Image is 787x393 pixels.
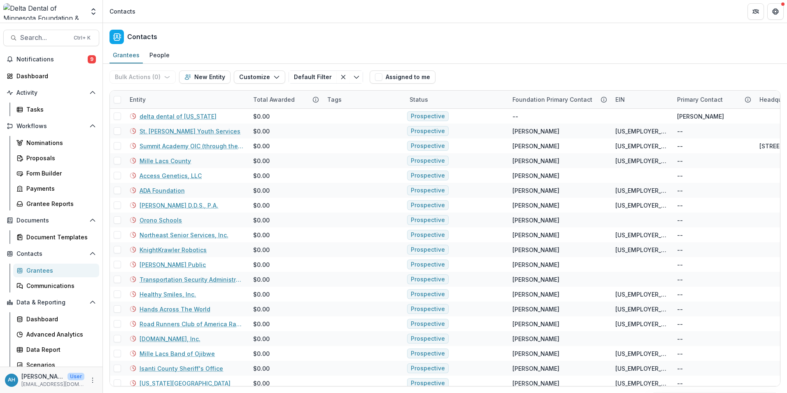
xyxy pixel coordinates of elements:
span: 9 [88,55,96,63]
a: St. [PERSON_NAME] Youth Services [140,127,240,136]
div: [US_EMPLOYER_IDENTIFICATION_NUMBER] [615,142,667,150]
div: -- [677,231,683,239]
span: Search... [20,34,69,42]
div: $0.00 [253,142,270,150]
div: [US_EMPLOYER_IDENTIFICATION_NUMBER] [615,349,667,358]
div: [US_EMPLOYER_IDENTIFICATION_NUMBER] [615,364,667,373]
div: [PERSON_NAME] [512,379,559,388]
button: More [88,375,98,385]
span: Prospective [411,320,445,327]
a: Grantee Reports [13,197,99,211]
button: Customize [234,70,285,84]
div: [PERSON_NAME] [512,171,559,180]
div: [PERSON_NAME] [512,246,559,254]
span: Prospective [411,335,445,342]
div: Tasks [26,105,93,114]
span: Prospective [411,380,445,387]
div: EIN [610,91,672,108]
div: [US_EMPLOYER_IDENTIFICATION_NUMBER] [615,379,667,388]
div: Primary Contact [672,91,754,108]
div: Advanced Analytics [26,330,93,339]
div: Data Report [26,345,93,354]
div: [PERSON_NAME] [512,201,559,210]
div: $0.00 [253,320,270,328]
button: New Entity [179,70,231,84]
div: [PERSON_NAME] [512,335,559,343]
div: Scenarios [26,360,93,369]
a: People [146,47,173,63]
div: Tags [322,91,405,108]
div: -- [677,305,683,313]
span: Prospective [411,232,445,239]
span: Prospective [411,291,445,298]
a: delta dental of [US_STATE] [140,112,217,121]
a: Northeast Senior Services, Inc. [140,231,228,239]
a: [DOMAIN_NAME], Inc. [140,335,200,343]
div: [PERSON_NAME] [512,127,559,136]
a: KnightKrawler Robotics [140,246,207,254]
div: $0.00 [253,364,270,373]
div: [PERSON_NAME] [512,349,559,358]
button: Bulk Actions (0) [109,70,176,84]
div: Status [405,91,508,108]
div: -- [677,171,683,180]
button: Open Data & Reporting [3,296,99,309]
div: $0.00 [253,335,270,343]
div: [PERSON_NAME] [512,275,559,284]
div: -- [677,379,683,388]
span: Prospective [411,113,445,120]
a: [PERSON_NAME] Public [140,260,206,269]
a: Nominations [13,136,99,150]
div: $0.00 [253,290,270,299]
button: Partners [747,3,764,20]
a: [US_STATE][GEOGRAPHIC_DATA] [140,379,231,388]
div: Tags [322,95,347,104]
button: Assigned to me [370,70,435,84]
div: Ctrl + K [72,33,92,42]
div: Form Builder [26,169,93,178]
div: -- [677,364,683,373]
div: -- [677,142,683,150]
div: -- [677,246,683,254]
div: Annessa Hicks [8,377,15,383]
span: Activity [16,89,86,96]
div: Foundation Primary Contact [508,91,610,108]
a: Payments [13,182,99,195]
button: Search... [3,30,99,46]
a: Healthy Smiles, Inc. [140,290,196,299]
div: [US_EMPLOYER_IDENTIFICATION_NUMBER] [615,201,667,210]
div: -- [677,275,683,284]
div: $0.00 [253,201,270,210]
div: -- [677,335,683,343]
div: Entity [125,91,248,108]
span: Prospective [411,246,445,253]
span: Documents [16,217,86,224]
div: $0.00 [253,231,270,239]
div: -- [677,320,683,328]
div: $0.00 [253,260,270,269]
div: Total Awarded [248,91,322,108]
div: [PERSON_NAME] [512,142,559,150]
button: Notifications9 [3,53,99,66]
span: Prospective [411,202,445,209]
div: Status [405,95,433,104]
div: Proposals [26,154,93,162]
div: Grantees [109,49,143,61]
a: Document Templates [13,230,99,244]
div: Communications [26,281,93,290]
a: Dashboard [3,69,99,83]
a: Grantees [13,264,99,277]
span: Prospective [411,306,445,313]
div: [PERSON_NAME] [512,216,559,225]
div: [PERSON_NAME] [512,260,559,269]
span: Prospective [411,187,445,194]
button: Toggle menu [350,70,363,84]
a: Grantees [109,47,143,63]
a: Advanced Analytics [13,327,99,341]
div: $0.00 [253,349,270,358]
div: Primary Contact [672,95,728,104]
span: Contacts [16,250,86,257]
